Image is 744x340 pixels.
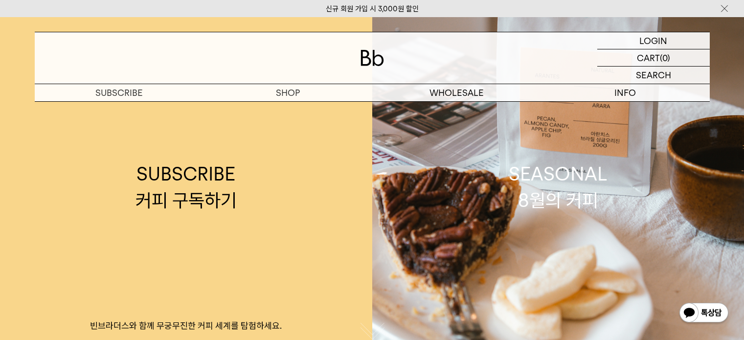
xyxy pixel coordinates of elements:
[541,84,710,101] p: INFO
[597,32,710,49] a: LOGIN
[597,49,710,67] a: CART (0)
[660,49,670,66] p: (0)
[361,50,384,66] img: 로고
[636,67,671,84] p: SEARCH
[203,84,372,101] a: SHOP
[678,302,729,325] img: 카카오톡 채널 1:1 채팅 버튼
[637,49,660,66] p: CART
[35,84,203,101] a: SUBSCRIBE
[372,84,541,101] p: WHOLESALE
[509,161,608,213] div: SEASONAL 8월의 커피
[135,161,237,213] div: SUBSCRIBE 커피 구독하기
[326,4,419,13] a: 신규 회원 가입 시 3,000원 할인
[639,32,667,49] p: LOGIN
